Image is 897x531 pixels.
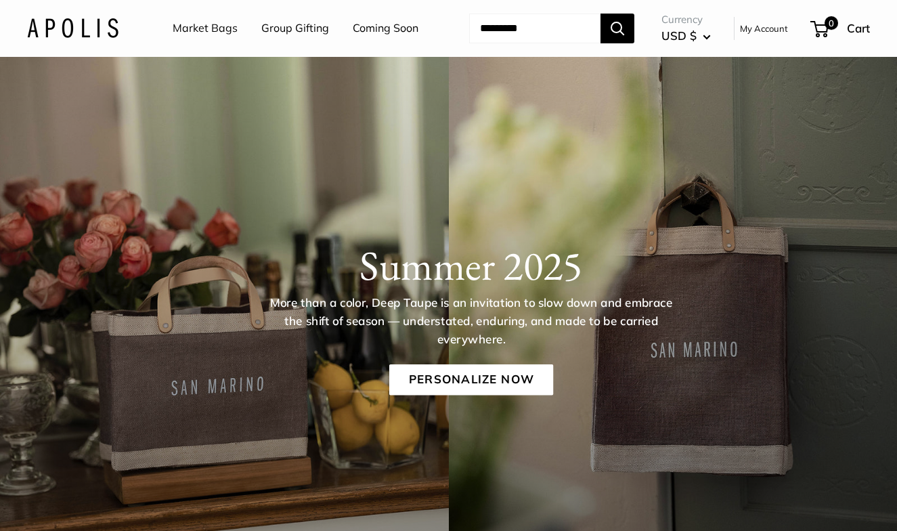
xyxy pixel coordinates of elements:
a: My Account [740,20,788,37]
button: Search [600,14,634,43]
h1: Summer 2025 [70,241,871,290]
button: USD $ [661,25,711,47]
a: Group Gifting [261,18,329,39]
span: Currency [661,10,711,29]
span: 0 [825,16,838,30]
p: More than a color, Deep Taupe is an invitation to slow down and embrace the shift of season — und... [262,295,680,349]
span: USD $ [661,28,697,43]
a: 0 Cart [812,18,870,39]
img: Apolis [27,18,118,38]
span: Cart [847,21,870,35]
a: Personalize Now [389,364,553,396]
a: Coming Soon [353,18,418,39]
a: Market Bags [173,18,238,39]
input: Search... [469,14,600,43]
